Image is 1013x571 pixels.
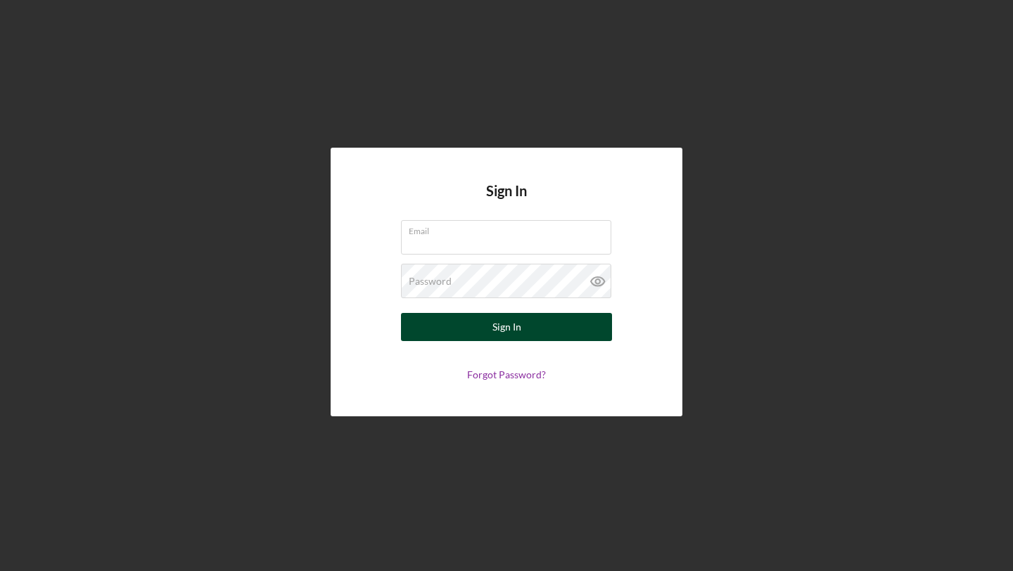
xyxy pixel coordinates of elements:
[486,183,527,220] h4: Sign In
[409,276,452,287] label: Password
[401,313,612,341] button: Sign In
[409,221,611,236] label: Email
[492,313,521,341] div: Sign In
[467,368,546,380] a: Forgot Password?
